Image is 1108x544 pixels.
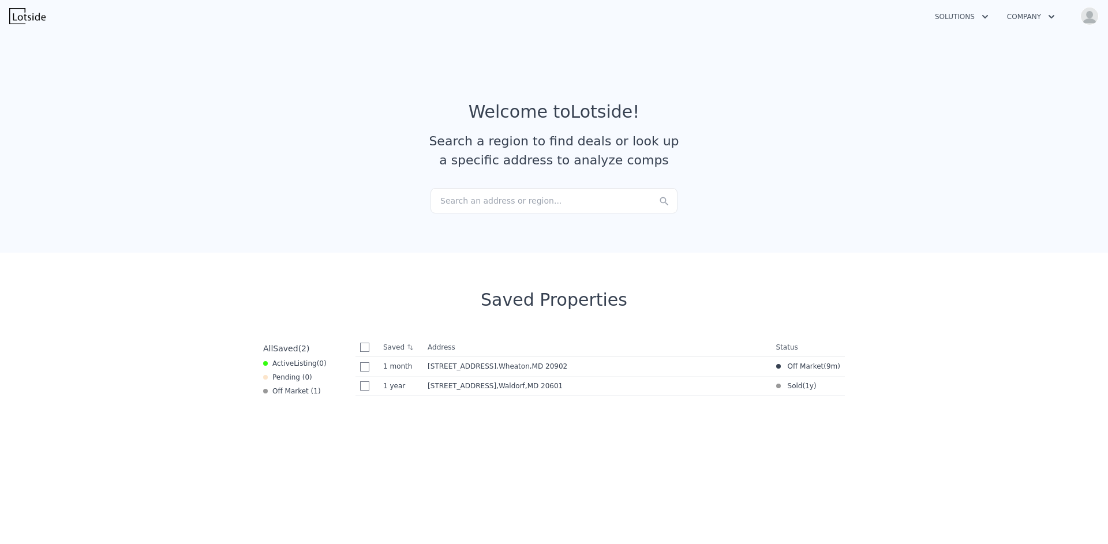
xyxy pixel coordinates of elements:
[294,359,317,367] span: Listing
[425,132,683,170] div: Search a region to find deals or look up a specific address to analyze comps
[525,382,563,390] span: , MD 20601
[428,362,496,370] span: [STREET_ADDRESS]
[1080,7,1099,25] img: avatar
[998,6,1064,27] button: Company
[496,362,572,370] span: , Wheaton
[423,338,771,357] th: Address
[837,362,840,371] span: )
[431,188,677,213] div: Search an address or region...
[263,373,312,382] div: Pending ( 0 )
[781,362,826,371] span: Off Market (
[263,387,321,396] div: Off Market ( 1 )
[263,343,309,354] div: All ( 2 )
[530,362,567,370] span: , MD 20902
[772,338,845,357] th: Status
[826,362,837,371] time: 2024-11-07 06:00
[273,344,298,353] span: Saved
[496,382,567,390] span: , Waldorf
[805,381,814,391] time: 2024-07-25 03:39
[814,381,817,391] span: )
[428,382,496,390] span: [STREET_ADDRESS]
[383,381,418,391] time: 2024-07-25 17:14
[469,102,640,122] div: Welcome to Lotside !
[272,359,327,368] span: Active ( 0 )
[9,8,46,24] img: Lotside
[383,362,418,371] time: 2025-07-17 18:47
[781,381,806,391] span: Sold (
[926,6,998,27] button: Solutions
[379,338,423,357] th: Saved
[259,290,849,310] div: Saved Properties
